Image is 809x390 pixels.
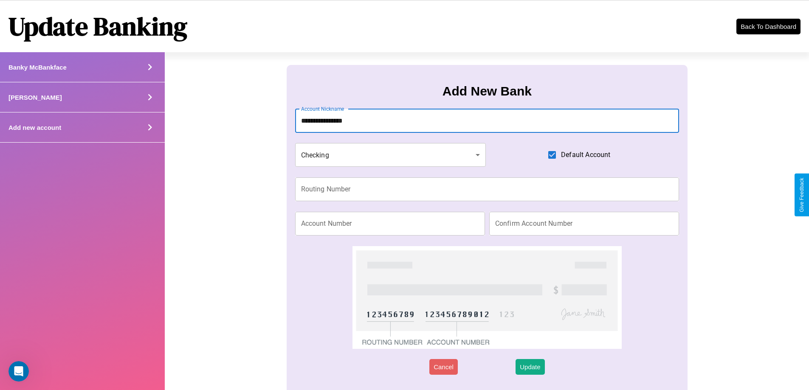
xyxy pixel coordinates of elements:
span: Default Account [561,150,610,160]
img: check [352,246,621,349]
button: Update [516,359,544,375]
iframe: Intercom live chat [8,361,29,382]
h4: [PERSON_NAME] [8,94,62,101]
div: Give Feedback [799,178,805,212]
h4: Add new account [8,124,61,131]
h1: Update Banking [8,9,187,44]
button: Cancel [429,359,458,375]
h4: Banky McBankface [8,64,67,71]
button: Back To Dashboard [736,19,801,34]
h3: Add New Bank [443,84,532,98]
div: Checking [295,143,486,167]
label: Account Nickname [301,105,344,112]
